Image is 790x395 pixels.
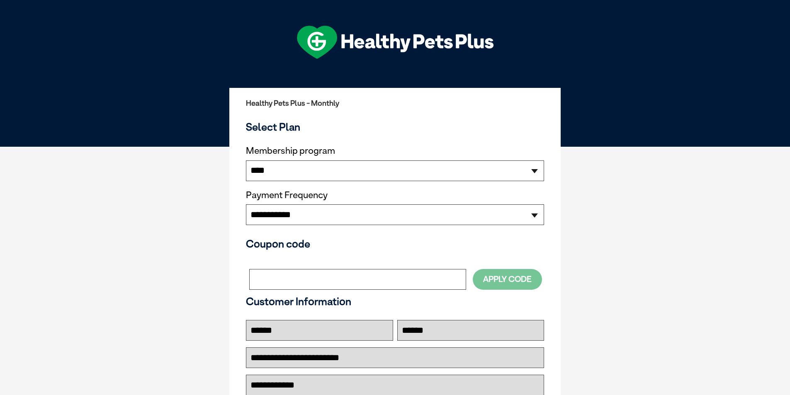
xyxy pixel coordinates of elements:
h3: Select Plan [246,121,544,133]
img: hpp-logo-landscape-green-white.png [297,26,493,59]
h3: Coupon code [246,237,544,250]
label: Payment Frequency [246,190,328,201]
h3: Customer Information [246,295,544,308]
button: Apply Code [473,269,542,289]
h2: Healthy Pets Plus - Monthly [246,99,544,107]
label: Membership program [246,145,544,156]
